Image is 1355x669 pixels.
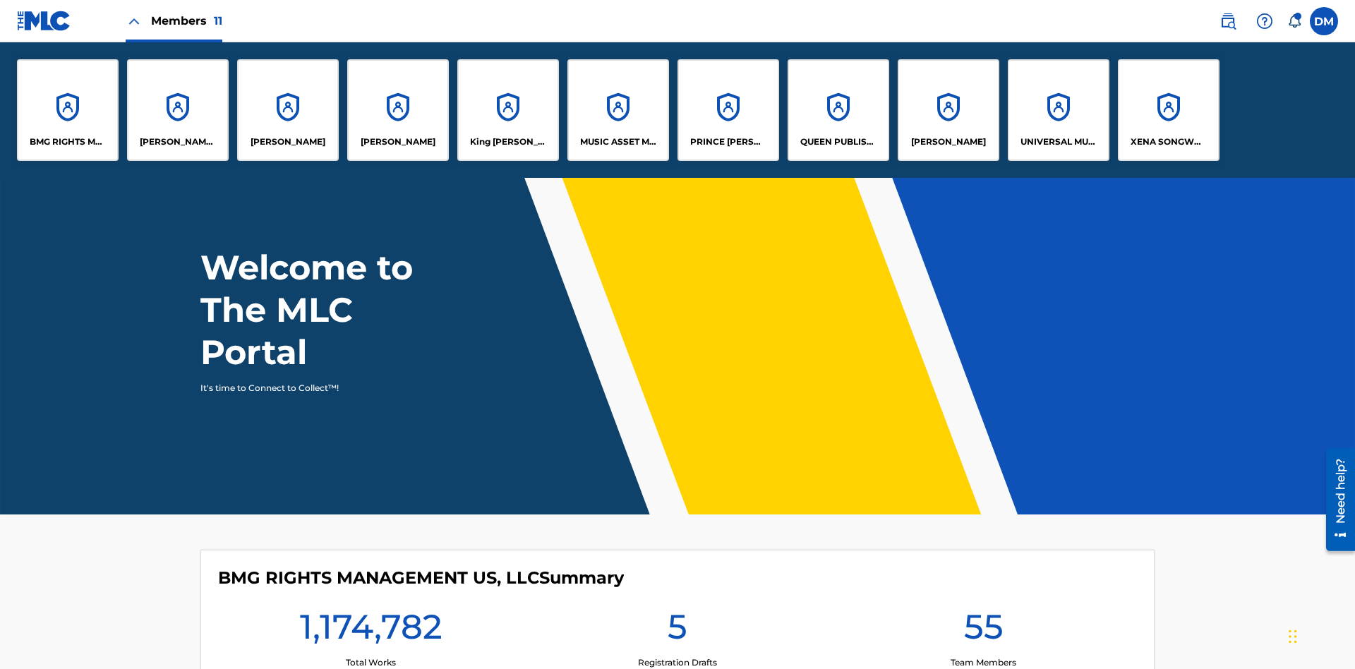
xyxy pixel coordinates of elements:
div: Help [1251,7,1279,35]
p: RONALD MCTESTERSON [911,135,986,148]
a: AccountsPRINCE [PERSON_NAME] [677,59,779,161]
a: AccountsBMG RIGHTS MANAGEMENT US, LLC [17,59,119,161]
a: AccountsUNIVERSAL MUSIC PUB GROUP [1008,59,1109,161]
p: CLEO SONGWRITER [140,135,217,148]
a: AccountsMUSIC ASSET MANAGEMENT (MAM) [567,59,669,161]
p: UNIVERSAL MUSIC PUB GROUP [1020,135,1097,148]
p: PRINCE MCTESTERSON [690,135,767,148]
p: QUEEN PUBLISHA [800,135,877,148]
iframe: Chat Widget [1284,601,1355,669]
p: Registration Drafts [638,656,717,669]
a: AccountsQUEEN PUBLISHA [788,59,889,161]
h1: 55 [964,605,1004,656]
p: It's time to Connect to Collect™! [200,382,445,394]
img: help [1256,13,1273,30]
p: BMG RIGHTS MANAGEMENT US, LLC [30,135,107,148]
p: Team Members [951,656,1016,669]
p: ELVIS COSTELLO [251,135,325,148]
span: 11 [214,14,222,28]
p: Total Works [346,656,396,669]
a: Accounts[PERSON_NAME] [347,59,449,161]
div: Drag [1289,615,1297,658]
a: Accounts[PERSON_NAME] SONGWRITER [127,59,229,161]
img: MLC Logo [17,11,71,31]
p: XENA SONGWRITER [1131,135,1208,148]
a: AccountsKing [PERSON_NAME] [457,59,559,161]
div: User Menu [1310,7,1338,35]
div: Notifications [1287,14,1301,28]
a: AccountsXENA SONGWRITER [1118,59,1219,161]
span: Members [151,13,222,29]
h1: 5 [668,605,687,656]
img: search [1219,13,1236,30]
a: Public Search [1214,7,1242,35]
a: Accounts[PERSON_NAME] [898,59,999,161]
p: MUSIC ASSET MANAGEMENT (MAM) [580,135,657,148]
iframe: Resource Center [1315,442,1355,558]
h1: 1,174,782 [300,605,442,656]
img: Close [126,13,143,30]
a: Accounts[PERSON_NAME] [237,59,339,161]
h4: BMG RIGHTS MANAGEMENT US, LLC [218,567,624,589]
h1: Welcome to The MLC Portal [200,246,464,373]
p: King McTesterson [470,135,547,148]
p: EYAMA MCSINGER [361,135,435,148]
